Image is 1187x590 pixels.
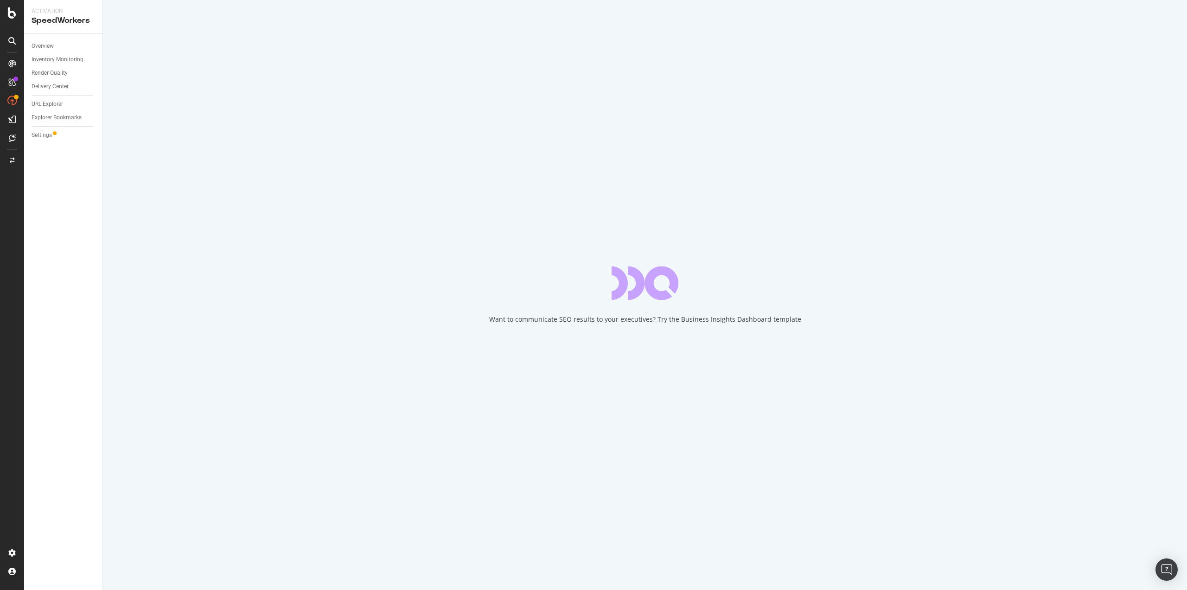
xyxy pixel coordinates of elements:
div: Activation [32,7,95,15]
a: Overview [32,41,96,51]
div: Delivery Center [32,82,69,91]
div: Overview [32,41,54,51]
div: Want to communicate SEO results to your executives? Try the Business Insights Dashboard template [489,315,801,324]
a: URL Explorer [32,99,96,109]
a: Settings [32,130,96,140]
a: Inventory Monitoring [32,55,96,65]
div: Render Quality [32,68,68,78]
div: URL Explorer [32,99,63,109]
a: Render Quality [32,68,96,78]
a: Explorer Bookmarks [32,113,96,123]
div: Open Intercom Messenger [1155,558,1178,581]
div: animation [612,266,678,300]
a: Delivery Center [32,82,96,91]
div: Explorer Bookmarks [32,113,82,123]
div: Settings [32,130,52,140]
div: Inventory Monitoring [32,55,83,65]
div: SpeedWorkers [32,15,95,26]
